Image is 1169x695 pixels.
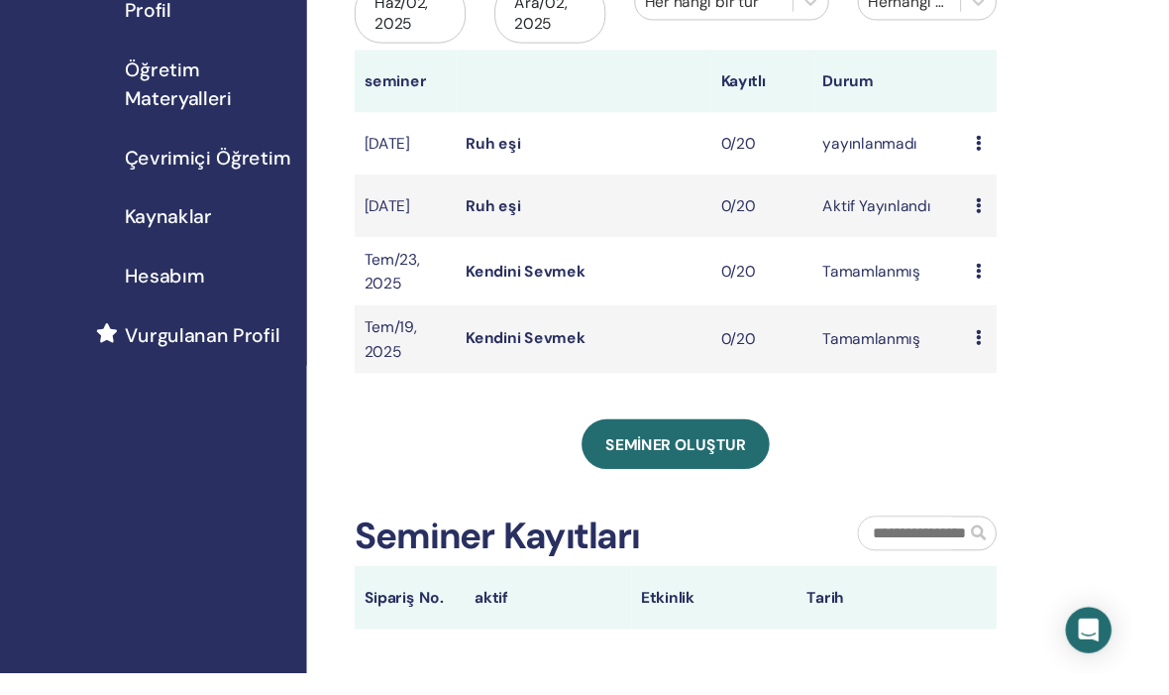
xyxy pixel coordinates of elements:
a: Ruh eşi [481,138,538,159]
font: Tem/23, 2025 [376,258,434,303]
font: seminer [376,73,441,94]
a: Seminer oluştur [601,433,796,485]
font: Aktif Yayınlandı [851,202,963,223]
font: yayınlanmadı [851,138,949,159]
font: 0/20 [745,202,781,223]
font: aktif [491,608,526,629]
font: Çevrimiçi Öğretim [129,150,300,175]
font: 0/20 [745,340,781,361]
font: Sipariş No. [376,608,459,629]
font: Öğretim Materyalleri [129,58,240,114]
font: Etkinlik [663,608,718,629]
font: [DATE] [376,138,424,159]
a: Kendini Sevmek [481,339,604,360]
a: Kendini Sevmek [481,270,604,290]
font: Hesabım [129,273,211,298]
font: Tamamlanmış [851,340,952,361]
font: Tem/19, 2025 [376,327,431,373]
font: Kayıtlı [745,73,792,94]
font: Seminer Kayıtları [367,529,662,579]
font: Durum [851,73,903,94]
div: Intercom Messenger'ı açın [1102,628,1149,675]
a: Ruh eşi [481,202,538,223]
font: [DATE] [376,202,424,223]
font: 0/20 [745,138,781,159]
font: Tarih [834,608,873,629]
font: 0/20 [745,270,781,290]
font: Vurgulanan Profil [129,334,289,360]
font: Kaynaklar [129,211,219,237]
font: Seminer oluştur [626,449,771,470]
font: Tamamlanmış [851,270,952,290]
